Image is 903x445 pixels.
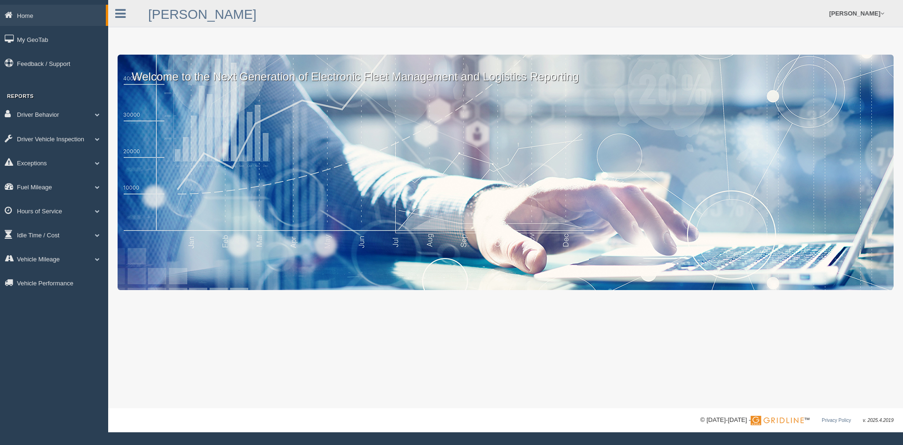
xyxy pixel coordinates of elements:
a: Privacy Policy [822,418,851,423]
span: v. 2025.4.2019 [863,418,894,423]
img: Gridline [751,416,804,425]
div: © [DATE]-[DATE] - ™ [700,415,894,425]
p: Welcome to the Next Generation of Electronic Fleet Management and Logistics Reporting [118,55,894,85]
a: [PERSON_NAME] [148,7,256,22]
